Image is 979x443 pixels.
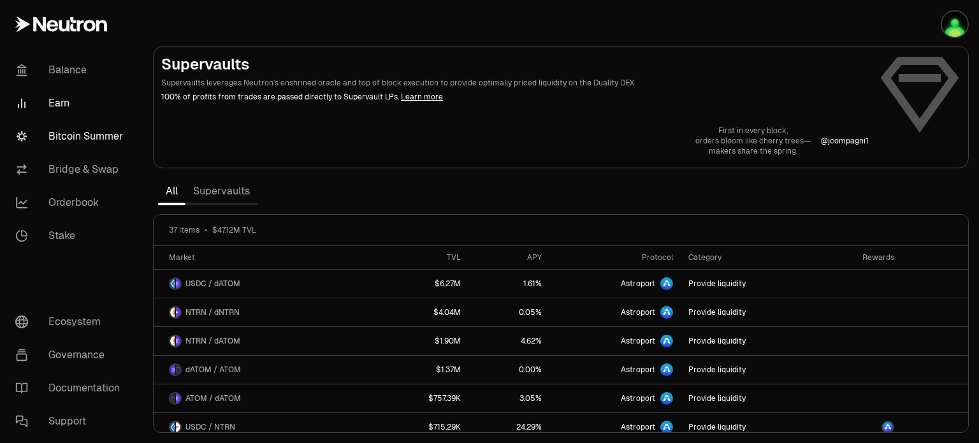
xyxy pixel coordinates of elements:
[621,365,655,375] span: Astroport
[476,252,542,263] div: APY
[185,336,240,346] span: NTRN / dATOM
[176,365,180,375] img: ATOM Logo
[212,225,256,235] span: $47.12M TVL
[681,356,815,384] a: Provide liquidity
[621,279,655,289] span: Astroport
[154,298,375,326] a: NTRN LogodNTRN LogoNTRN / dNTRN
[549,356,680,384] a: Astroport
[5,338,138,372] a: Governance
[621,393,655,403] span: Astroport
[821,136,869,146] p: @ jcompagni1
[161,77,869,89] p: Supervaults leverages Neutron's enshrined oracle and top of block execution to provide optimally ...
[185,422,235,432] span: USDC / NTRN
[375,270,468,298] a: $6.27M
[468,413,550,441] a: 24.29%
[5,153,138,186] a: Bridge & Swap
[185,365,241,375] span: dATOM / ATOM
[557,252,672,263] div: Protocol
[169,252,368,263] div: Market
[549,413,680,441] a: Astroport
[681,413,815,441] a: Provide liquidity
[823,252,895,263] div: Rewards
[401,92,443,102] a: Learn more
[5,87,138,120] a: Earn
[468,270,550,298] a: 1.61%
[883,422,893,432] img: ASTRO Logo
[549,270,680,298] a: Astroport
[176,307,180,317] img: dNTRN Logo
[185,393,241,403] span: ATOM / dATOM
[695,126,811,156] a: First in every block,orders bloom like cherry trees—makers share the spring.
[468,327,550,355] a: 4.62%
[154,270,375,298] a: USDC LogodATOM LogoUSDC / dATOM
[375,413,468,441] a: $715.29K
[169,225,199,235] span: 37 items
[176,279,180,289] img: dATOM Logo
[375,356,468,384] a: $1.37M
[695,126,811,136] p: First in every block,
[468,384,550,412] a: 3.05%
[688,252,808,263] div: Category
[176,336,180,346] img: dATOM Logo
[170,307,175,317] img: NTRN Logo
[170,422,175,432] img: USDC Logo
[170,279,175,289] img: USDC Logo
[154,356,375,384] a: dATOM LogoATOM LogodATOM / ATOM
[5,305,138,338] a: Ecosystem
[621,422,655,432] span: Astroport
[375,384,468,412] a: $757.39K
[468,298,550,326] a: 0.05%
[681,327,815,355] a: Provide liquidity
[5,120,138,153] a: Bitcoin Summer
[170,393,175,403] img: ATOM Logo
[185,307,240,317] span: NTRN / dNTRN
[375,298,468,326] a: $4.04M
[5,219,138,252] a: Stake
[161,91,869,103] p: 100% of profits from trades are passed directly to Supervault LPs.
[681,270,815,298] a: Provide liquidity
[549,327,680,355] a: Astroport
[695,136,811,146] p: orders bloom like cherry trees—
[549,384,680,412] a: Astroport
[5,186,138,219] a: Orderbook
[154,327,375,355] a: NTRN LogodATOM LogoNTRN / dATOM
[621,336,655,346] span: Astroport
[681,384,815,412] a: Provide liquidity
[158,178,185,204] a: All
[185,279,240,289] span: USDC / dATOM
[383,252,461,263] div: TVL
[154,413,375,441] a: USDC LogoNTRN LogoUSDC / NTRN
[695,146,811,156] p: makers share the spring.
[5,54,138,87] a: Balance
[821,136,869,146] a: @jcompagni1
[154,384,375,412] a: ATOM LogodATOM LogoATOM / dATOM
[185,178,257,204] a: Supervaults
[176,422,180,432] img: NTRN Logo
[5,405,138,438] a: Support
[161,54,869,75] h2: Supervaults
[681,298,815,326] a: Provide liquidity
[375,327,468,355] a: $1.90M
[176,393,180,403] img: dATOM Logo
[170,365,175,375] img: dATOM Logo
[549,298,680,326] a: Astroport
[815,413,903,441] a: ASTRO Logo
[621,307,655,317] span: Astroport
[468,356,550,384] a: 0.00%
[942,11,968,37] img: Ledger Cosmos 1
[170,336,175,346] img: NTRN Logo
[5,372,138,405] a: Documentation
